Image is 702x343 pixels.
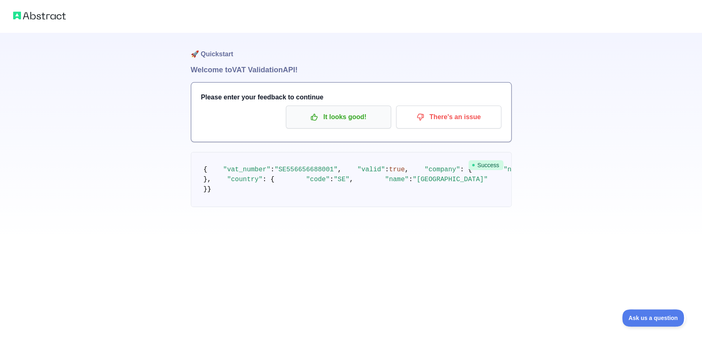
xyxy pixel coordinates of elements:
span: { [204,166,208,173]
span: , [405,166,409,173]
span: "name" [385,176,409,183]
span: : [330,176,334,183]
span: "vat_number" [223,166,271,173]
span: true [389,166,405,173]
span: : [409,176,413,183]
p: It looks good! [292,110,385,124]
span: "SE" [334,176,349,183]
span: Success [468,160,503,170]
h1: 🚀 Quickstart [191,33,512,64]
p: There's an issue [402,110,495,124]
span: : { [263,176,275,183]
h1: Welcome to VAT Validation API! [191,64,512,76]
span: , [350,176,354,183]
span: "[GEOGRAPHIC_DATA]" [412,176,487,183]
span: : { [460,166,472,173]
span: "name" [503,166,527,173]
span: "country" [227,176,262,183]
iframe: Toggle Customer Support [622,309,686,327]
h3: Please enter your feedback to continue [201,92,501,102]
span: "code" [306,176,330,183]
span: : [271,166,275,173]
span: "SE556656688001" [274,166,338,173]
span: : [385,166,389,173]
span: , [338,166,342,173]
button: It looks good! [286,106,391,129]
span: "valid" [357,166,385,173]
img: Abstract logo [13,10,66,21]
button: There's an issue [396,106,501,129]
span: "company" [424,166,460,173]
